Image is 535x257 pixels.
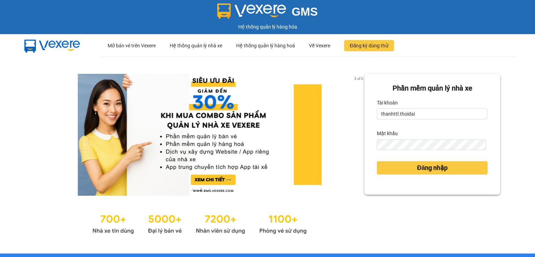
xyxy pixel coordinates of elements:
[35,74,45,196] button: previous slide / item
[350,42,388,49] span: Đăng ký dùng thử
[377,108,488,119] input: Tài khoản
[2,23,533,31] div: Hệ thống quản lý hàng hóa
[377,128,398,139] label: Mật khẩu
[17,34,87,57] img: mbUUG5Q.png
[417,163,448,173] span: Đăng nhập
[92,210,307,236] img: Statistics.png
[292,5,318,18] span: GMS
[344,40,394,51] button: Đăng ký dùng thử
[309,34,330,57] div: Về Vexere
[377,161,488,174] button: Đăng nhập
[170,34,222,57] div: Hệ thống quản lý nhà xe
[217,10,318,16] a: GMS
[108,34,156,57] div: Mở bán vé trên Vexere
[217,3,286,19] img: logo 2
[352,74,364,83] p: 2 of 3
[236,34,295,57] div: Hệ thống quản lý hàng hoá
[198,187,201,190] li: slide item 2
[377,97,398,108] label: Tài khoản
[207,187,209,190] li: slide item 3
[190,187,193,190] li: slide item 1
[355,74,364,196] button: next slide / item
[377,139,486,150] input: Mật khẩu
[377,83,488,94] div: Phần mềm quản lý nhà xe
